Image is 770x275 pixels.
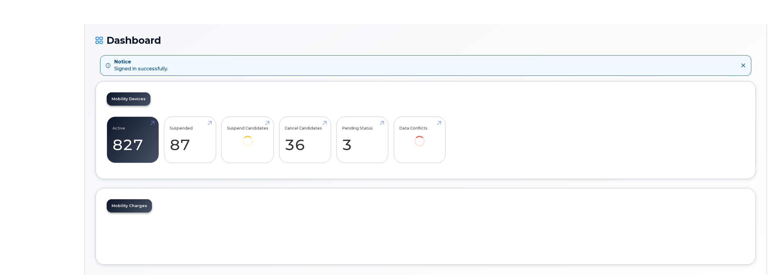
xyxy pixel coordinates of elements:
strong: Notice [114,59,168,66]
a: Data Conflicts [399,120,440,155]
div: Signed in successfully. [114,59,168,72]
a: Mobility Charges [107,199,152,213]
a: Cancel Candidates 36 [285,120,325,160]
a: Active 827 [112,120,153,160]
a: Mobility Devices [107,92,150,106]
a: Suspended 87 [170,120,210,160]
a: Pending Status 3 [342,120,383,160]
h1: Dashboard [96,35,756,46]
a: Suspend Candidates [227,120,268,155]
